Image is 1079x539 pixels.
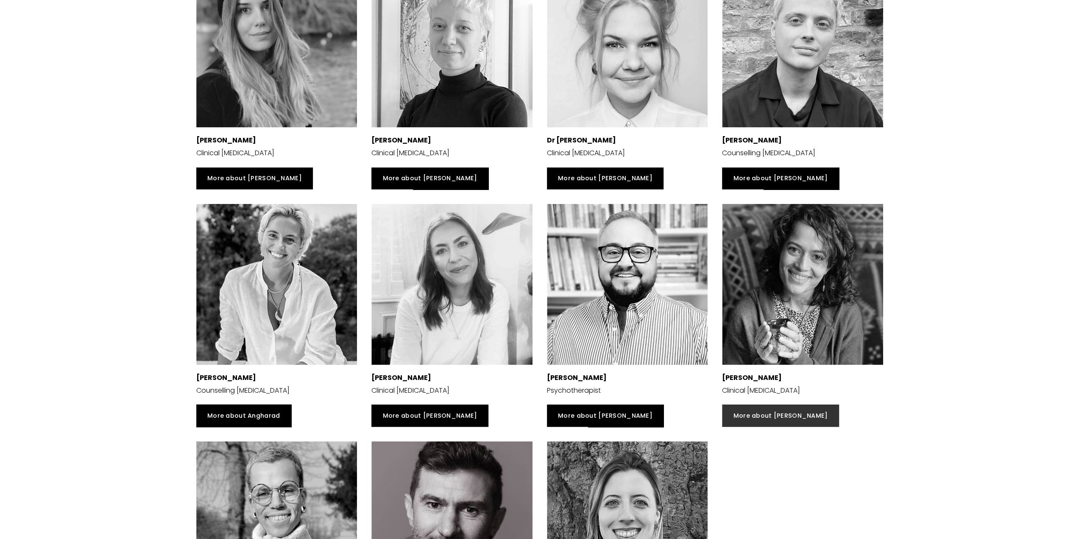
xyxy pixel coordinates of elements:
p: [PERSON_NAME] [371,134,533,147]
strong: [PERSON_NAME] [722,373,782,383]
p: Clinical [MEDICAL_DATA] [371,147,533,159]
a: More about [PERSON_NAME] [371,168,488,190]
p: Clinical [MEDICAL_DATA] [196,147,357,159]
a: More about [PERSON_NAME] [722,405,839,427]
p: [PERSON_NAME] [371,372,533,384]
p: Clinical [MEDICAL_DATA] [371,385,533,397]
a: More about [PERSON_NAME] [371,405,488,427]
p: Counselling [MEDICAL_DATA] [196,385,357,397]
p: [PERSON_NAME] [722,134,883,147]
p: [PERSON_NAME] [196,134,357,147]
p: Clinical [MEDICAL_DATA] [547,147,708,159]
p: Dr [PERSON_NAME] [547,134,708,147]
p: [PERSON_NAME] [547,372,708,384]
p: Counselling [MEDICAL_DATA] [722,147,883,159]
a: More about [PERSON_NAME] [547,168,664,190]
p: Psychotherapist [547,385,708,397]
p: Clinical [MEDICAL_DATA] [722,385,883,397]
a: More about Angharad [196,405,291,427]
a: More about [PERSON_NAME] [196,168,313,190]
a: More about [PERSON_NAME] [547,405,664,427]
a: More about [PERSON_NAME] [722,168,839,190]
p: [PERSON_NAME] [196,372,357,384]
